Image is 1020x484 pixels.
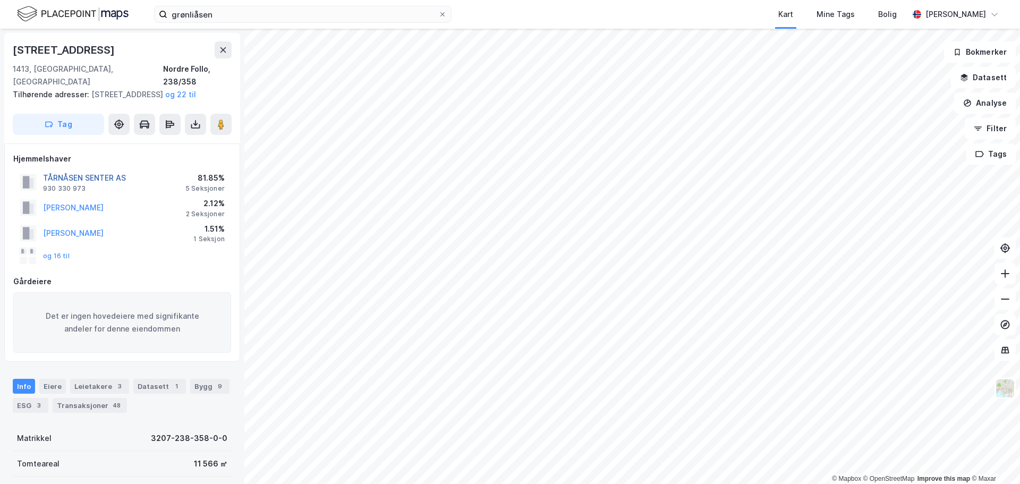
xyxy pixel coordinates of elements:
[13,398,48,413] div: ESG
[171,381,182,392] div: 1
[193,235,225,243] div: 1 Seksjon
[110,400,123,411] div: 48
[954,92,1016,114] button: Analyse
[215,381,225,392] div: 9
[17,432,52,445] div: Matrikkel
[185,172,225,184] div: 81.85%
[186,197,225,210] div: 2.12%
[967,433,1020,484] div: Kontrollprogram for chat
[878,8,897,21] div: Bolig
[186,210,225,218] div: 2 Seksjoner
[13,63,163,88] div: 1413, [GEOGRAPHIC_DATA], [GEOGRAPHIC_DATA]
[967,433,1020,484] iframe: Chat Widget
[163,63,232,88] div: Nordre Follo, 238/358
[33,400,44,411] div: 3
[39,379,66,394] div: Eiere
[13,275,231,288] div: Gårdeiere
[944,41,1016,63] button: Bokmerker
[194,457,227,470] div: 11 566 ㎡
[778,8,793,21] div: Kart
[13,41,117,58] div: [STREET_ADDRESS]
[925,8,986,21] div: [PERSON_NAME]
[70,379,129,394] div: Leietakere
[151,432,227,445] div: 3207-238-358-0-0
[13,90,91,99] span: Tilhørende adresser:
[133,379,186,394] div: Datasett
[951,67,1016,88] button: Datasett
[17,5,129,23] img: logo.f888ab2527a4732fd821a326f86c7f29.svg
[13,114,104,135] button: Tag
[13,88,223,101] div: [STREET_ADDRESS]
[43,184,86,193] div: 930 330 973
[965,118,1016,139] button: Filter
[193,223,225,235] div: 1.51%
[53,398,127,413] div: Transaksjoner
[817,8,855,21] div: Mine Tags
[190,379,229,394] div: Bygg
[832,475,861,482] a: Mapbox
[995,378,1015,398] img: Z
[13,292,231,353] div: Det er ingen hovedeiere med signifikante andeler for denne eiendommen
[966,143,1016,165] button: Tags
[13,379,35,394] div: Info
[167,6,438,22] input: Søk på adresse, matrikkel, gårdeiere, leietakere eller personer
[17,457,59,470] div: Tomteareal
[114,381,125,392] div: 3
[863,475,915,482] a: OpenStreetMap
[185,184,225,193] div: 5 Seksjoner
[917,475,970,482] a: Improve this map
[13,152,231,165] div: Hjemmelshaver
